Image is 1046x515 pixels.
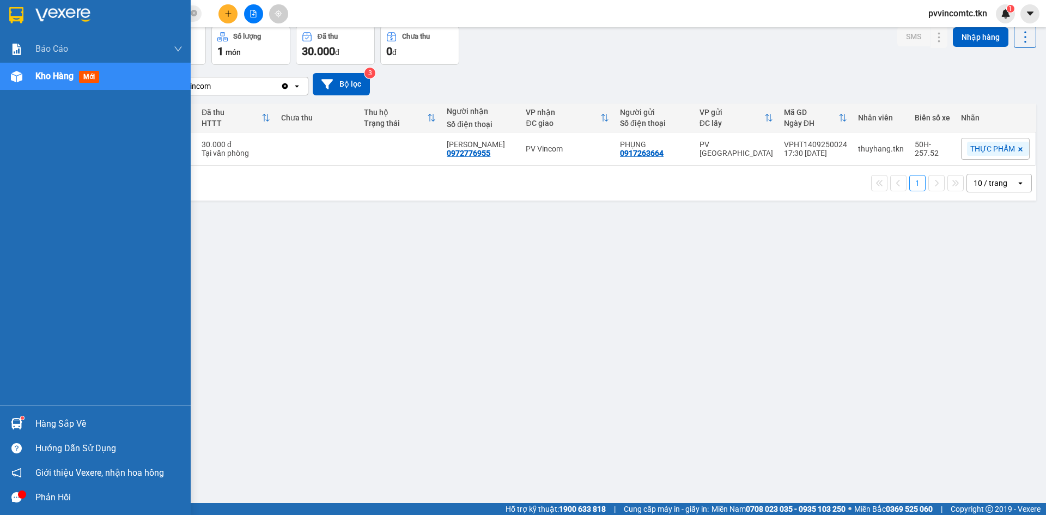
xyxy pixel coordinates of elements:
[212,81,213,92] input: Selected PV Vincom.
[920,7,996,20] span: pvvincomtc.tkn
[380,26,459,65] button: Chưa thu0đ
[1001,9,1011,19] img: icon-new-feature
[986,505,993,513] span: copyright
[858,144,904,153] div: thuyhang.tkn
[11,44,22,55] img: solution-icon
[909,175,926,191] button: 1
[281,113,353,122] div: Chưa thu
[506,503,606,515] span: Hỗ trợ kỹ thuật:
[402,33,430,40] div: Chưa thu
[700,140,773,157] div: PV [GEOGRAPHIC_DATA]
[11,418,22,429] img: warehouse-icon
[1020,4,1039,23] button: caret-down
[970,144,1015,154] span: THỰC PHẨM
[196,104,276,132] th: Toggle SortBy
[233,33,261,40] div: Số lượng
[218,4,238,23] button: plus
[35,440,183,457] div: Hướng dẫn sử dụng
[779,104,853,132] th: Toggle SortBy
[915,113,950,122] div: Biển số xe
[614,503,616,515] span: |
[897,27,930,46] button: SMS
[318,33,338,40] div: Đã thu
[915,140,950,157] div: 50H-257.52
[620,140,689,149] div: PHỤNG
[202,140,270,149] div: 30.000 đ
[11,468,22,478] span: notification
[364,119,427,128] div: Trạng thái
[35,489,183,506] div: Phản hồi
[202,108,261,117] div: Đã thu
[191,10,197,16] span: close-circle
[447,140,515,149] div: VIVIAN
[1008,5,1012,13] span: 1
[886,505,933,513] strong: 0369 525 060
[364,108,427,117] div: Thu hộ
[392,48,397,57] span: đ
[447,120,515,129] div: Số điện thoại
[961,113,1030,122] div: Nhãn
[784,140,847,149] div: VPHT1409250024
[35,466,164,480] span: Giới thiệu Vexere, nhận hoa hồng
[226,48,241,57] span: món
[784,119,838,128] div: Ngày ĐH
[386,45,392,58] span: 0
[79,71,99,83] span: mới
[293,82,301,90] svg: open
[9,7,23,23] img: logo-vxr
[447,149,490,157] div: 0972776955
[858,113,904,122] div: Nhân viên
[11,443,22,453] span: question-circle
[620,119,689,128] div: Số điện thoại
[21,416,24,420] sup: 1
[358,104,441,132] th: Toggle SortBy
[854,503,933,515] span: Miền Bắc
[746,505,846,513] strong: 0708 023 035 - 0935 103 250
[700,108,764,117] div: VP gửi
[1016,179,1025,187] svg: open
[447,107,515,116] div: Người nhận
[694,104,779,132] th: Toggle SortBy
[848,507,852,511] span: ⚪️
[1007,5,1014,13] sup: 1
[224,10,232,17] span: plus
[1025,9,1035,19] span: caret-down
[281,82,289,90] svg: Clear value
[364,68,375,78] sup: 3
[244,4,263,23] button: file-add
[250,10,257,17] span: file-add
[526,119,600,128] div: ĐC giao
[526,144,609,153] div: PV Vincom
[620,108,689,117] div: Người gửi
[313,73,370,95] button: Bộ lọc
[211,26,290,65] button: Số lượng1món
[559,505,606,513] strong: 1900 633 818
[11,492,22,502] span: message
[302,45,335,58] span: 30.000
[174,81,211,92] div: PV Vincom
[953,27,1008,47] button: Nhập hàng
[700,119,764,128] div: ĐC lấy
[217,45,223,58] span: 1
[269,4,288,23] button: aim
[941,503,942,515] span: |
[11,71,22,82] img: warehouse-icon
[202,149,270,157] div: Tại văn phòng
[275,10,282,17] span: aim
[520,104,615,132] th: Toggle SortBy
[174,45,183,53] span: down
[620,149,664,157] div: 0917263664
[35,42,68,56] span: Báo cáo
[335,48,339,57] span: đ
[974,178,1007,189] div: 10 / trang
[296,26,375,65] button: Đã thu30.000đ
[191,9,197,19] span: close-circle
[784,108,838,117] div: Mã GD
[784,149,847,157] div: 17:30 [DATE]
[526,108,600,117] div: VP nhận
[624,503,709,515] span: Cung cấp máy in - giấy in:
[202,119,261,128] div: HTTT
[35,71,74,81] span: Kho hàng
[711,503,846,515] span: Miền Nam
[35,416,183,432] div: Hàng sắp về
